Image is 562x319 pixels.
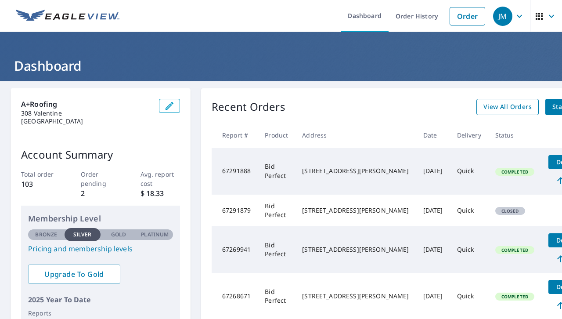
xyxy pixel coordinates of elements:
p: Avg. report cost [140,170,180,188]
td: 67291879 [212,195,258,226]
p: 2 [81,188,121,199]
th: Address [295,122,416,148]
p: Bronze [35,231,57,239]
div: [STREET_ADDRESS][PERSON_NAME] [302,167,409,175]
p: 308 Valentine [21,109,152,117]
p: A+Roofing [21,99,152,109]
h1: Dashboard [11,57,551,75]
p: Recent Orders [212,99,285,115]
a: View All Orders [476,99,539,115]
span: Upgrade To Gold [35,269,113,279]
p: 2025 Year To Date [28,294,173,305]
td: Bid Perfect [258,148,295,195]
img: EV Logo [16,10,119,23]
p: [GEOGRAPHIC_DATA] [21,117,152,125]
p: Gold [111,231,126,239]
div: [STREET_ADDRESS][PERSON_NAME] [302,206,409,215]
span: View All Orders [483,101,532,112]
td: Bid Perfect [258,195,295,226]
th: Report # [212,122,258,148]
p: Platinum [141,231,169,239]
p: Account Summary [21,147,180,163]
a: Order [450,7,485,25]
p: Total order [21,170,61,179]
td: Quick [450,195,488,226]
td: [DATE] [416,148,450,195]
span: Completed [496,169,533,175]
th: Delivery [450,122,488,148]
span: Completed [496,247,533,253]
td: 67291888 [212,148,258,195]
div: [STREET_ADDRESS][PERSON_NAME] [302,245,409,254]
td: 67269941 [212,226,258,273]
a: Pricing and membership levels [28,243,173,254]
td: Bid Perfect [258,226,295,273]
div: [STREET_ADDRESS][PERSON_NAME] [302,292,409,301]
th: Date [416,122,450,148]
td: [DATE] [416,195,450,226]
th: Status [488,122,541,148]
td: [DATE] [416,226,450,273]
a: Upgrade To Gold [28,265,120,284]
p: Silver [73,231,92,239]
p: Membership Level [28,213,173,225]
th: Product [258,122,295,148]
td: Quick [450,226,488,273]
p: Order pending [81,170,121,188]
div: JM [493,7,512,26]
td: Quick [450,148,488,195]
p: $ 18.33 [140,188,180,199]
p: 103 [21,179,61,189]
span: Closed [496,208,524,214]
span: Completed [496,294,533,300]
